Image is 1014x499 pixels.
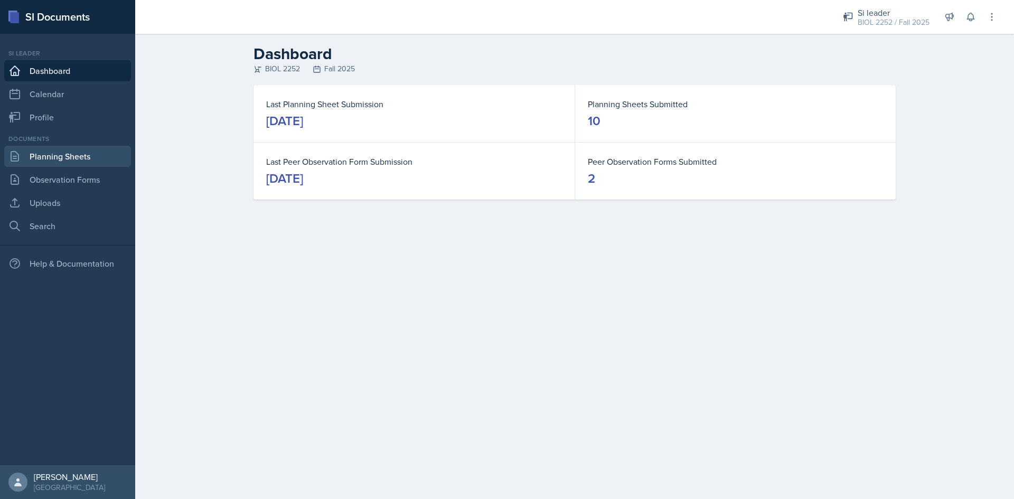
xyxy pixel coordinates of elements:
[4,192,131,213] a: Uploads
[253,63,896,74] div: BIOL 2252 Fall 2025
[588,98,883,110] dt: Planning Sheets Submitted
[4,146,131,167] a: Planning Sheets
[858,17,929,28] div: BIOL 2252 / Fall 2025
[266,98,562,110] dt: Last Planning Sheet Submission
[266,170,303,187] div: [DATE]
[4,215,131,237] a: Search
[4,107,131,128] a: Profile
[34,472,105,482] div: [PERSON_NAME]
[858,6,929,19] div: Si leader
[34,482,105,493] div: [GEOGRAPHIC_DATA]
[588,155,883,168] dt: Peer Observation Forms Submitted
[588,112,600,129] div: 10
[4,169,131,190] a: Observation Forms
[4,60,131,81] a: Dashboard
[253,44,896,63] h2: Dashboard
[4,49,131,58] div: Si leader
[588,170,595,187] div: 2
[4,134,131,144] div: Documents
[266,112,303,129] div: [DATE]
[266,155,562,168] dt: Last Peer Observation Form Submission
[4,253,131,274] div: Help & Documentation
[4,83,131,105] a: Calendar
